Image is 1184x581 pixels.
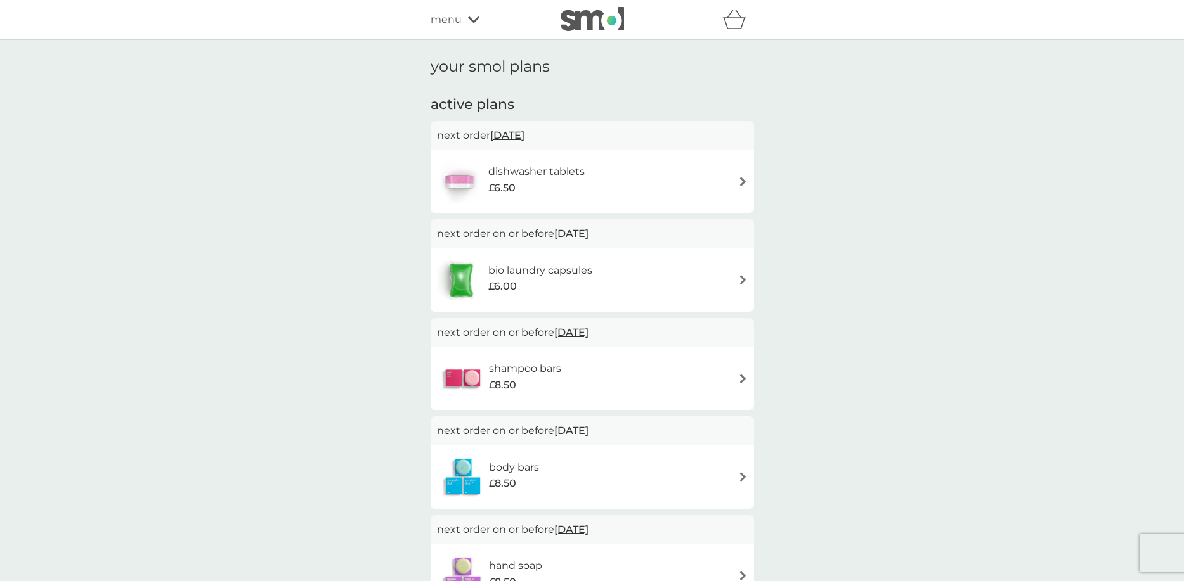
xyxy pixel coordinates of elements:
[437,127,748,144] p: next order
[738,275,748,284] img: arrow right
[561,7,624,31] img: smol
[738,472,748,482] img: arrow right
[489,459,539,476] h6: body bars
[554,320,589,345] span: [DATE]
[437,423,748,439] p: next order on or before
[488,262,592,279] h6: bio laundry capsules
[431,58,754,76] h1: your smol plans
[722,7,754,32] div: basket
[437,356,489,400] img: shampoo bars
[431,95,754,115] h2: active plans
[554,517,589,542] span: [DATE]
[489,377,516,393] span: £8.50
[431,11,462,28] span: menu
[738,374,748,383] img: arrow right
[488,163,585,180] h6: dishwasher tablets
[437,258,485,302] img: bio laundry capsules
[489,361,561,377] h6: shampoo bars
[489,558,542,574] h6: hand soap
[437,159,481,203] img: dishwasher tablets
[437,521,748,538] p: next order on or before
[738,571,748,580] img: arrow right
[488,278,517,295] span: £6.00
[437,226,748,242] p: next order on or before
[554,418,589,443] span: [DATE]
[554,221,589,246] span: [DATE]
[488,180,516,196] span: £6.50
[437,455,489,499] img: body bars
[437,324,748,341] p: next order on or before
[489,475,516,492] span: £8.50
[490,123,524,148] span: [DATE]
[738,177,748,186] img: arrow right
